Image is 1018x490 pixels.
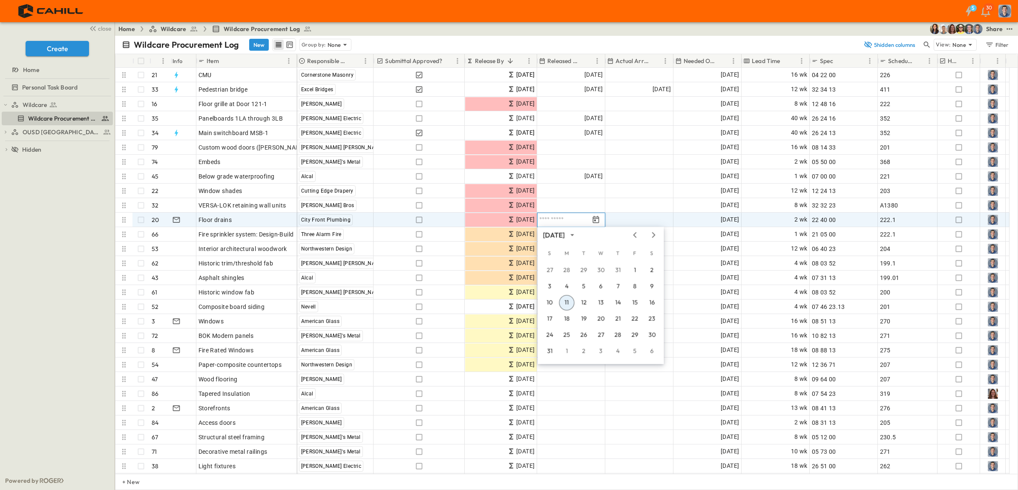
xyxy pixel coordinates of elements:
[955,24,966,34] img: Kevin Lewis (klewis@cahill-sf.com)
[988,113,998,124] img: Profile Picture
[812,230,836,239] span: 21 05 00
[2,112,113,125] div: Wildcare Procurement Logtest
[880,172,891,181] span: 221
[794,258,808,268] span: 4 wk
[812,245,836,253] span: 06 40 23
[542,245,558,262] span: Sunday
[644,245,660,262] span: Saturday
[301,231,342,237] span: Three Alarm Fire
[198,201,286,210] span: VERSA-LOK retaining wall units
[149,25,198,33] a: Wildcare
[198,172,275,181] span: Below grade waterproofing
[615,57,649,65] p: Actual Arrival
[988,200,998,210] img: Profile Picture
[988,302,998,312] img: Profile Picture
[644,311,660,327] button: 23
[516,258,535,268] span: [DATE]
[28,114,98,123] span: Wildcare Procurement Log
[2,81,113,94] div: Personal Task Boardtest
[301,144,385,150] span: [PERSON_NAME] [PERSON_NAME]
[782,56,791,66] button: Sort
[610,295,626,311] button: 14
[161,25,186,33] span: Wildcare
[198,187,242,195] span: Window shades
[152,100,157,108] p: 16
[249,39,269,51] button: New
[986,4,992,11] p: 30
[301,188,354,194] span: Cutting Edge Drapery
[280,143,295,150] p: OPEN
[576,295,592,311] button: 12
[988,360,998,370] img: Profile Picture
[728,56,739,66] button: Menu
[280,186,295,193] p: OPEN
[812,85,836,94] span: 32 34 13
[988,244,998,254] img: Profile Picture
[576,344,592,359] button: 2
[475,57,504,65] p: Release By
[559,279,575,294] button: 4
[542,328,558,343] button: 24
[301,130,362,136] span: [PERSON_NAME] Electric
[301,202,354,208] span: [PERSON_NAME] Bros
[644,328,660,343] button: 30
[888,57,913,65] p: Schedule ID
[880,158,891,166] span: 368
[592,56,602,66] button: Menu
[86,22,113,34] button: close
[516,200,535,210] span: [DATE]
[152,230,158,239] p: 66
[930,24,940,34] img: Kim Bowen (kbowen@cahill-sf.com)
[880,230,896,239] span: 222.1
[992,56,1003,66] button: Menu
[988,432,998,442] img: Profile Picture
[307,57,349,65] p: Responsible Contractor
[880,216,896,224] span: 222.1
[118,25,317,33] nav: breadcrumbs
[988,70,998,80] img: Profile Picture
[593,279,609,294] button: 6
[280,114,295,121] p: OPEN
[516,244,535,254] span: [DATE]
[610,245,626,262] span: Thursday
[988,316,998,326] img: Profile Picture
[880,143,891,152] span: 201
[752,57,780,65] p: Lead Time
[593,344,609,359] button: 3
[22,83,78,92] span: Personal Task Board
[280,259,295,265] p: OPEN
[791,70,808,80] span: 16 wk
[938,24,949,34] img: Hunter Mahan (hmahan@cahill-sf.com)
[576,263,592,278] button: 29
[542,295,558,311] button: 10
[516,186,535,196] span: [DATE]
[988,418,998,428] img: Profile Picture
[988,84,998,95] img: Profile Picture
[198,230,294,239] span: Fire sprinkler system: Design-Build
[198,158,221,166] span: Embeds
[2,98,113,112] div: Wildcaretest
[988,229,998,239] img: Profile Picture
[610,263,626,278] button: 31
[880,85,891,94] span: 411
[542,311,558,327] button: 17
[516,215,535,225] span: [DATE]
[952,40,966,49] p: None
[859,39,920,51] button: 5hidden columns
[543,230,565,240] div: [DATE]
[198,114,283,123] span: Panelboards 1LA through 3LB
[301,86,334,92] span: Excel Bridges
[630,232,640,239] button: Previous month
[280,128,295,135] p: OPEN
[2,64,111,76] a: Home
[593,245,609,262] span: Wednesday
[542,344,558,359] button: 31
[721,99,739,109] span: [DATE]
[797,56,807,66] button: Menu
[301,72,354,78] span: Cornerstone Masonry
[152,216,159,224] p: 20
[791,113,808,123] span: 40 wk
[721,215,739,225] span: [DATE]
[542,263,558,278] button: 27
[212,25,312,33] a: Wildcare Procurement Log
